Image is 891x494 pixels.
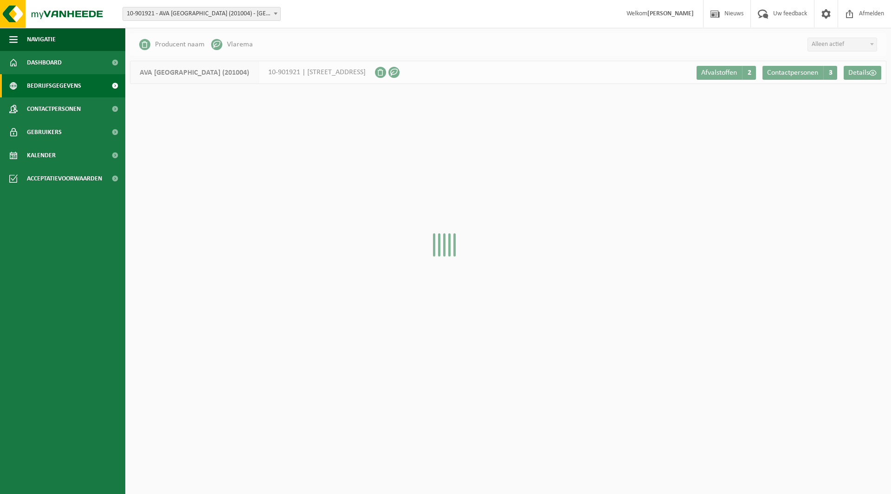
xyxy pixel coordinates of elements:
[211,38,253,51] li: Vlarema
[123,7,280,20] span: 10-901921 - AVA ANTWERPEN (201004) - ANTWERPEN
[27,74,81,97] span: Bedrijfsgegevens
[762,66,837,80] a: Contactpersonen 3
[808,38,877,51] span: Alleen actief
[123,7,281,21] span: 10-901921 - AVA ANTWERPEN (201004) - ANTWERPEN
[27,51,62,74] span: Dashboard
[130,61,375,84] div: 10-901921 | [STREET_ADDRESS]
[697,66,756,80] a: Afvalstoffen 2
[130,61,259,83] span: AVA [GEOGRAPHIC_DATA] (201004)
[27,167,102,190] span: Acceptatievoorwaarden
[5,474,155,494] iframe: chat widget
[767,69,818,77] span: Contactpersonen
[647,10,694,17] strong: [PERSON_NAME]
[27,28,56,51] span: Navigatie
[807,38,877,51] span: Alleen actief
[848,69,869,77] span: Details
[27,144,56,167] span: Kalender
[844,66,881,80] a: Details
[701,69,737,77] span: Afvalstoffen
[27,121,62,144] span: Gebruikers
[742,66,756,80] span: 2
[27,97,81,121] span: Contactpersonen
[823,66,837,80] span: 3
[139,38,205,51] li: Producent naam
